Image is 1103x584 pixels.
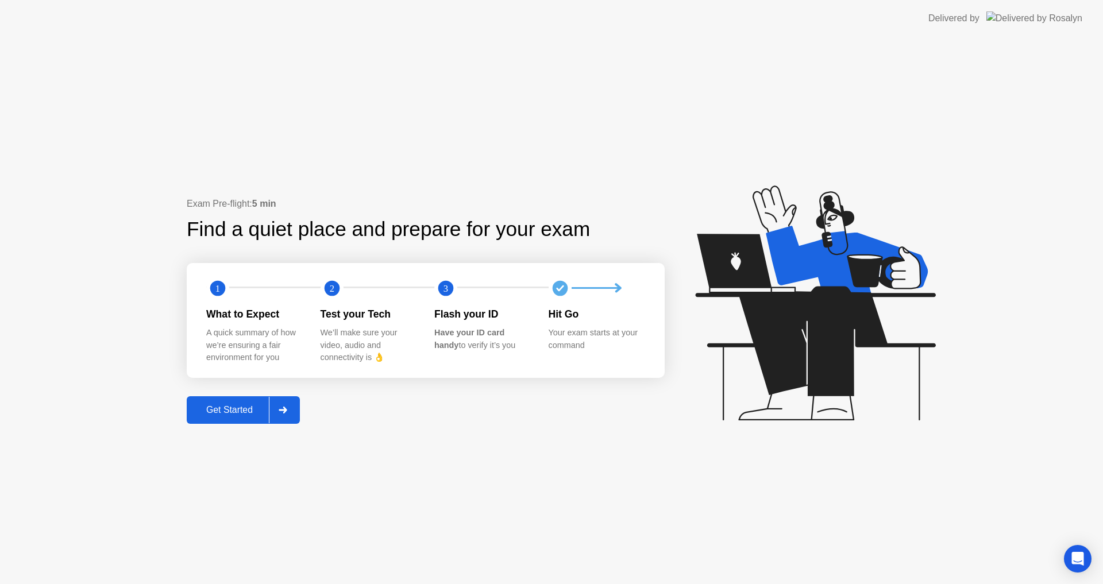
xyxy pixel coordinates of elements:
div: A quick summary of how we’re ensuring a fair environment for you [206,327,302,364]
div: Find a quiet place and prepare for your exam [187,214,592,245]
div: Open Intercom Messenger [1064,545,1092,573]
button: Get Started [187,396,300,424]
div: Delivered by [928,11,979,25]
text: 3 [443,283,448,293]
b: 5 min [252,199,276,208]
div: Your exam starts at your command [549,327,645,351]
div: Get Started [190,405,269,415]
b: Have your ID card handy [434,328,504,350]
div: Exam Pre-flight: [187,197,665,211]
div: Hit Go [549,307,645,322]
div: Flash your ID [434,307,530,322]
div: What to Expect [206,307,302,322]
img: Delivered by Rosalyn [986,11,1082,25]
div: Test your Tech [321,307,416,322]
div: We’ll make sure your video, audio and connectivity is 👌 [321,327,416,364]
text: 2 [329,283,334,293]
text: 1 [215,283,220,293]
div: to verify it’s you [434,327,530,351]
